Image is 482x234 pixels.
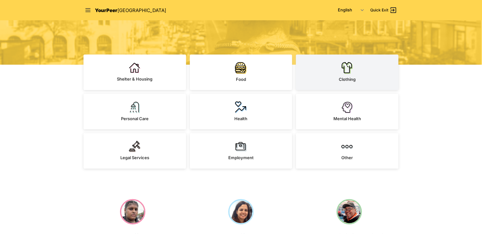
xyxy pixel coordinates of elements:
span: Food [236,77,246,82]
a: Clothing [296,55,398,90]
span: Quick Exit [370,8,388,13]
a: Other [296,133,398,169]
a: Health [190,94,292,129]
span: Mental Health [333,116,361,121]
a: Quick Exit [370,6,397,14]
span: Clothing [339,77,356,82]
a: Food [190,55,292,90]
span: Employment [228,155,254,160]
a: Legal Services [84,133,186,169]
span: Health [234,116,247,121]
span: Personal Care [121,116,149,121]
a: Shelter & Housing [84,55,186,90]
span: Other [342,155,353,160]
a: Employment [190,133,292,169]
span: YourPeer [95,7,117,13]
span: Shelter & Housing [117,76,152,81]
a: Mental Health [296,94,398,129]
span: [GEOGRAPHIC_DATA] [117,7,166,13]
a: Personal Care [84,94,186,129]
a: YourPeer[GEOGRAPHIC_DATA] [95,6,166,14]
span: Legal Services [120,155,149,160]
